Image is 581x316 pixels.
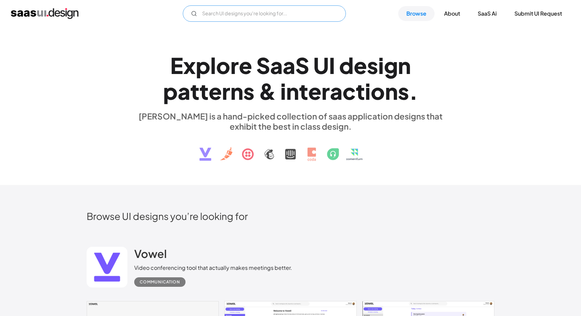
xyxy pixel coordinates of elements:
div: . [409,78,418,104]
div: l [210,52,216,78]
div: i [280,78,286,104]
div: g [384,52,398,78]
div: o [371,78,385,104]
a: home [11,8,78,19]
div: Video conferencing tool that actually makes meetings better. [134,264,292,272]
div: a [270,52,283,78]
div: e [239,52,252,78]
div: x [183,52,196,78]
div: E [170,52,183,78]
div: S [295,52,309,78]
div: e [354,52,367,78]
img: text, icon, saas logo [188,131,393,167]
div: n [230,78,243,104]
div: t [299,78,308,104]
div: d [339,52,354,78]
form: Email Form [183,5,346,22]
div: U [313,52,329,78]
a: Vowel [134,247,167,264]
div: n [385,78,398,104]
div: & [259,78,276,104]
div: i [378,52,384,78]
div: t [356,78,365,104]
div: n [398,52,411,78]
h1: Explore SaaS UI design patterns & interactions. [134,52,447,105]
a: Browse [398,6,435,21]
div: r [321,78,330,104]
div: a [178,78,190,104]
a: Submit UI Request [506,6,570,21]
h2: Vowel [134,247,167,260]
div: n [286,78,299,104]
div: [PERSON_NAME] is a hand-picked collection of saas application designs that exhibit the best in cl... [134,111,447,131]
div: t [190,78,199,104]
div: p [163,78,178,104]
div: s [367,52,378,78]
div: t [199,78,209,104]
div: r [230,52,239,78]
div: e [308,78,321,104]
div: s [243,78,254,104]
a: SaaS Ai [470,6,505,21]
div: c [342,78,356,104]
div: i [365,78,371,104]
div: r [222,78,230,104]
a: About [436,6,468,21]
div: Communication [140,278,180,286]
div: a [330,78,342,104]
div: s [398,78,409,104]
div: o [216,52,230,78]
div: I [329,52,335,78]
div: a [283,52,295,78]
input: Search UI designs you're looking for... [183,5,346,22]
div: S [256,52,270,78]
div: e [209,78,222,104]
div: p [196,52,210,78]
h2: Browse UI designs you’re looking for [87,210,494,222]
